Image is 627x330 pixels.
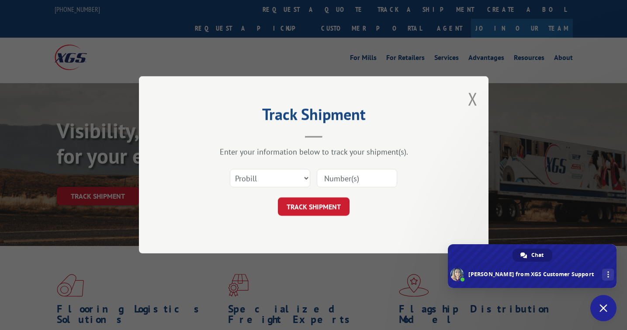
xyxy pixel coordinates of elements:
[183,108,445,125] h2: Track Shipment
[513,249,552,262] a: Chat
[590,295,617,321] a: Close chat
[317,169,397,188] input: Number(s)
[183,147,445,157] div: Enter your information below to track your shipment(s).
[531,249,544,262] span: Chat
[278,198,350,216] button: TRACK SHIPMENT
[468,87,478,110] button: Close modal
